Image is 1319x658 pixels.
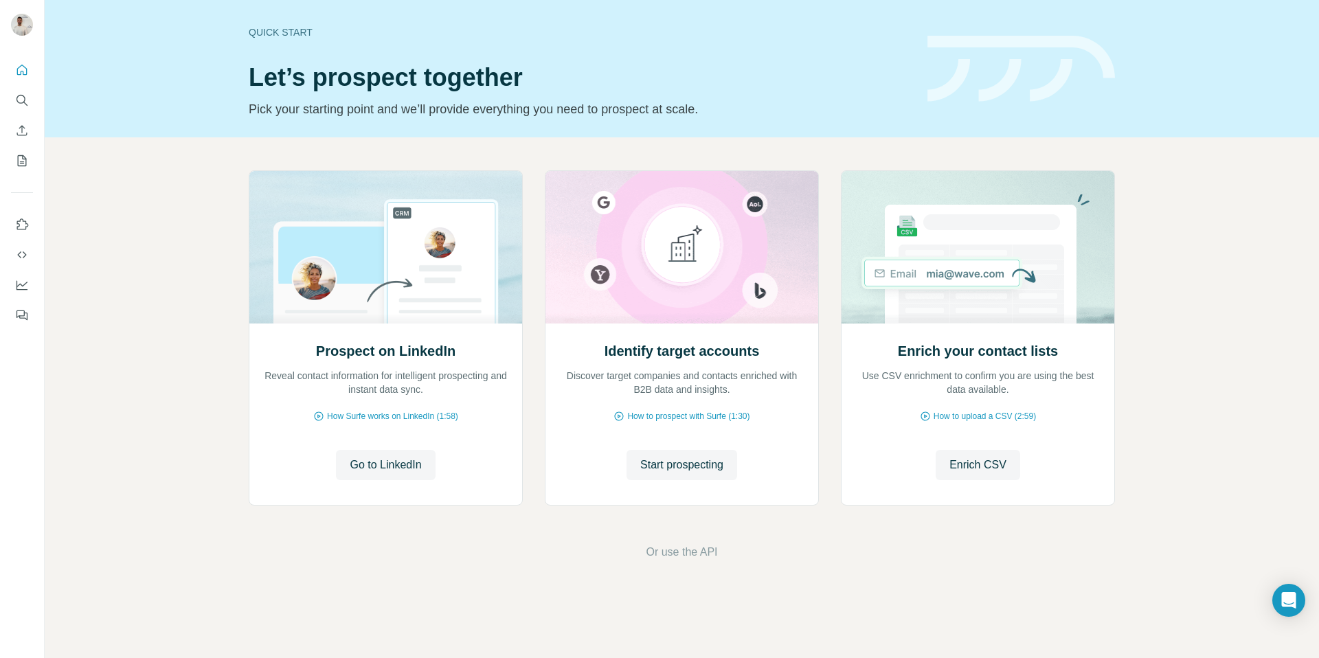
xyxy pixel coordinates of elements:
img: Enrich your contact lists [841,171,1115,324]
span: Start prospecting [640,457,723,473]
button: Start prospecting [627,450,737,480]
span: How Surfe works on LinkedIn (1:58) [327,410,458,422]
div: Quick start [249,25,911,39]
button: Use Surfe on LinkedIn [11,212,33,237]
img: Prospect on LinkedIn [249,171,523,324]
p: Use CSV enrichment to confirm you are using the best data available. [855,369,1101,396]
img: Identify target accounts [545,171,819,324]
button: Enrich CSV [936,450,1020,480]
p: Reveal contact information for intelligent prospecting and instant data sync. [263,369,508,396]
span: Go to LinkedIn [350,457,421,473]
div: Open Intercom Messenger [1272,584,1305,617]
button: Search [11,88,33,113]
button: Go to LinkedIn [336,450,435,480]
p: Pick your starting point and we’ll provide everything you need to prospect at scale. [249,100,911,119]
button: Use Surfe API [11,242,33,267]
span: Enrich CSV [949,457,1006,473]
span: How to prospect with Surfe (1:30) [627,410,749,422]
button: My lists [11,148,33,173]
img: banner [927,36,1115,102]
button: Quick start [11,58,33,82]
button: Dashboard [11,273,33,297]
h2: Prospect on LinkedIn [316,341,455,361]
p: Discover target companies and contacts enriched with B2B data and insights. [559,369,804,396]
h2: Identify target accounts [605,341,760,361]
span: How to upload a CSV (2:59) [934,410,1036,422]
h1: Let’s prospect together [249,64,911,91]
button: Or use the API [646,544,717,560]
img: Avatar [11,14,33,36]
h2: Enrich your contact lists [898,341,1058,361]
button: Feedback [11,303,33,328]
button: Enrich CSV [11,118,33,143]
